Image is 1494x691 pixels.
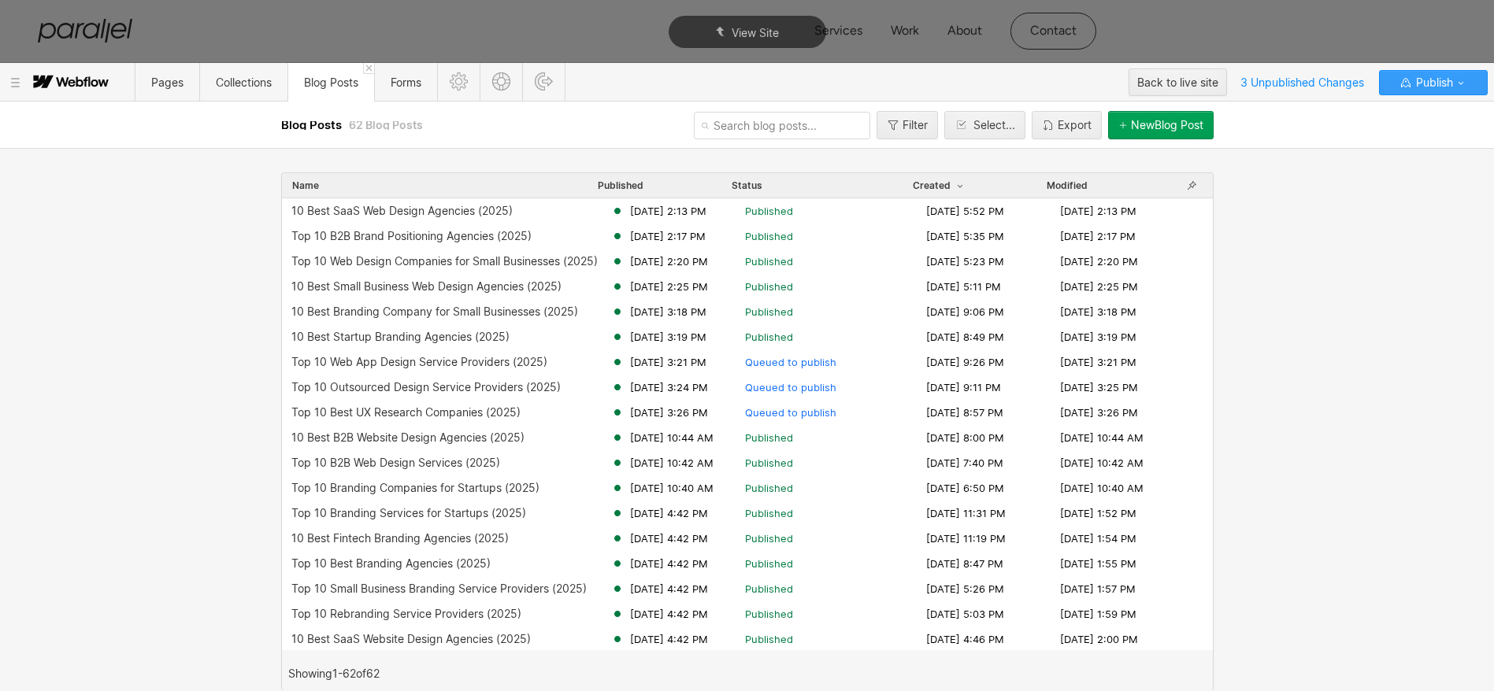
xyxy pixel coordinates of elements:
[745,430,793,445] span: Published
[1413,71,1453,94] span: Publish
[291,356,547,368] div: Top 10 Web App Design Service Providers (2025)
[1060,632,1138,646] span: [DATE] 2:00 PM
[926,229,1004,243] span: [DATE] 5:35 PM
[292,179,319,192] span: Name
[745,380,836,394] span: Queued to publish
[745,582,793,596] span: Published
[926,405,1003,419] span: [DATE] 8:57 PM
[1060,229,1136,243] span: [DATE] 2:17 PM
[926,380,1001,394] span: [DATE] 9:11 PM
[304,76,358,89] span: Blog Posts
[1060,405,1138,419] span: [DATE] 3:26 PM
[745,254,793,268] span: Published
[630,506,708,520] span: [DATE] 4:42 PM
[630,254,708,268] span: [DATE] 2:20 PM
[913,179,966,192] span: Created
[745,229,793,243] span: Published
[926,355,1004,369] span: [DATE] 9:26 PM
[1137,71,1218,94] div: Back to live site
[926,506,1006,520] span: [DATE] 11:31 PM
[1047,179,1088,192] span: Modified
[630,380,708,394] span: [DATE] 3:24 PM
[391,76,421,89] span: Forms
[732,26,779,39] span: View Site
[291,406,521,419] div: Top 10 Best UX Research Companies (2025)
[1060,582,1136,596] span: [DATE] 1:57 PM
[598,179,643,192] span: Published
[630,279,708,294] span: [DATE] 2:25 PM
[1060,430,1144,445] span: [DATE] 10:44 AM
[630,456,714,470] span: [DATE] 10:42 AM
[1032,111,1102,139] button: Export
[694,112,870,139] input: Search blog posts...
[1058,119,1092,131] div: Export
[1060,607,1136,621] span: [DATE] 1:59 PM
[926,330,1004,344] span: [DATE] 8:49 PM
[630,204,706,218] span: [DATE] 2:13 PM
[1129,68,1227,96] button: Back to live site
[291,532,509,545] div: 10 Best Fintech Branding Agencies (2025)
[745,531,793,545] span: Published
[926,430,1004,445] span: [DATE] 8:00 PM
[291,255,598,268] div: Top 10 Web Design Companies for Small Businesses (2025)
[926,607,1004,621] span: [DATE] 5:03 PM
[1046,179,1088,193] button: Modified
[630,632,708,646] span: [DATE] 4:42 PM
[1060,204,1136,218] span: [DATE] 2:13 PM
[630,531,708,545] span: [DATE] 4:42 PM
[903,119,928,131] div: Filter
[630,582,708,596] span: [DATE] 4:42 PM
[291,331,510,343] div: 10 Best Startup Branding Agencies (2025)
[877,111,938,139] button: Filter
[745,506,793,520] span: Published
[291,280,562,293] div: 10 Best Small Business Web Design Agencies (2025)
[926,254,1004,268] span: [DATE] 5:23 PM
[944,111,1025,139] button: Select...
[291,507,526,519] div: Top 10 Branding Services for Startups (2025)
[291,205,513,217] div: 10 Best SaaS Web Design Agencies (2025)
[349,118,423,131] span: 62 Blog Posts
[1233,70,1371,94] span: 3 Unpublished Changes
[926,481,1004,495] span: [DATE] 6:50 PM
[630,481,714,495] span: [DATE] 10:40 AM
[926,556,1003,571] span: [DATE] 8:47 PM
[291,557,491,570] div: Top 10 Best Branding Agencies (2025)
[291,381,561,394] div: Top 10 Outsourced Design Service Providers (2025)
[291,582,587,595] div: Top 10 Small Business Branding Service Providers (2025)
[1060,330,1136,344] span: [DATE] 3:19 PM
[926,582,1004,596] span: [DATE] 5:26 PM
[281,117,345,132] span: Blog Posts
[1060,556,1136,571] span: [DATE] 1:55 PM
[630,607,708,621] span: [DATE] 4:42 PM
[926,531,1006,545] span: [DATE] 11:19 PM
[745,330,793,344] span: Published
[745,305,793,319] span: Published
[745,556,793,571] span: Published
[745,607,793,621] span: Published
[1060,380,1138,394] span: [DATE] 3:25 PM
[291,456,500,469] div: Top 10 B2B Web Design Services (2025)
[597,179,644,193] button: Published
[630,330,706,344] span: [DATE] 3:19 PM
[1060,456,1144,470] span: [DATE] 10:42 AM
[291,633,531,645] div: 10 Best SaaS Website Design Agencies (2025)
[926,456,1003,470] span: [DATE] 7:40 PM
[216,76,272,89] span: Collections
[291,230,532,242] div: Top 10 B2B Brand Positioning Agencies (2025)
[731,179,763,193] button: Status
[1060,506,1136,520] span: [DATE] 1:52 PM
[1108,111,1214,139] button: NewBlog Post
[912,179,967,193] button: Created
[1060,481,1144,495] span: [DATE] 10:40 AM
[630,305,706,319] span: [DATE] 3:18 PM
[745,405,836,419] span: Queued to publish
[1379,70,1488,95] button: Publish
[1131,119,1203,131] div: New Blog Post
[1060,531,1136,545] span: [DATE] 1:54 PM
[926,632,1004,646] span: [DATE] 4:46 PM
[291,482,539,494] div: Top 10 Branding Companies for Startups (2025)
[288,667,380,680] span: Showing 1 - 62 of 62
[745,355,836,369] span: Queued to publish
[363,63,374,74] a: Close 'Blog Posts' tab
[630,430,714,445] span: [DATE] 10:44 AM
